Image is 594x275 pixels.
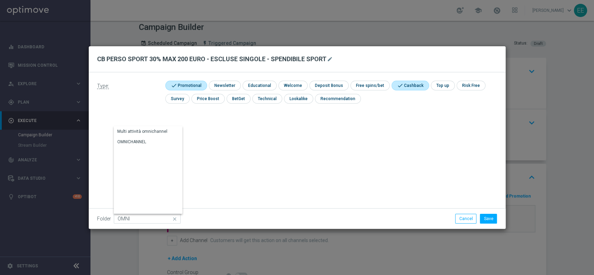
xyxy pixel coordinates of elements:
div: Press SPACE to select this row. [114,137,179,147]
button: Save [480,214,497,224]
button: mode_edit [326,55,335,63]
i: mode_edit [327,56,333,62]
div: Multi attività omnichannel [117,128,167,135]
h2: CB PERSO SPORT 30% MAX 200 EURO - ESCLUSE SINGOLE - SPENDIBILE SPORT [97,55,326,63]
i: close [172,214,179,224]
span: Type: [97,83,109,89]
div: OMNICHANNEL [117,139,146,145]
button: Cancel [455,214,476,224]
div: Press SPACE to select this row. [114,127,179,137]
input: Quick find [114,214,181,224]
label: Folder [97,216,111,222]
